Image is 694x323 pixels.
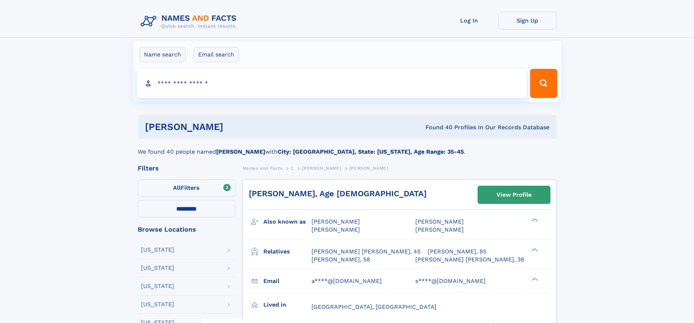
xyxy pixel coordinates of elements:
[216,148,265,155] b: [PERSON_NAME]
[263,245,311,258] h3: Relatives
[478,186,550,204] a: View Profile
[349,166,388,171] span: [PERSON_NAME]
[138,226,235,233] div: Browse Locations
[138,180,235,197] label: Filters
[311,226,360,233] span: [PERSON_NAME]
[137,69,527,98] input: search input
[530,277,538,281] div: ❯
[291,166,294,171] span: C
[440,12,498,29] a: Log In
[311,218,360,225] span: [PERSON_NAME]
[263,299,311,311] h3: Lived in
[415,256,524,264] a: [PERSON_NAME] [PERSON_NAME], 38
[243,164,283,173] a: Names and Facts
[249,189,427,198] a: [PERSON_NAME], Age [DEMOGRAPHIC_DATA]
[302,166,341,171] span: [PERSON_NAME]
[278,148,464,155] b: City: [GEOGRAPHIC_DATA], State: [US_STATE], Age Range: 35-45
[138,139,557,156] div: We found 40 people named with .
[138,12,243,31] img: Logo Names and Facts
[311,303,436,310] span: [GEOGRAPHIC_DATA], [GEOGRAPHIC_DATA]
[324,123,549,131] div: Found 40 Profiles In Our Records Database
[145,122,325,131] h1: [PERSON_NAME]
[291,164,294,173] a: C
[530,247,538,252] div: ❯
[415,226,464,233] span: [PERSON_NAME]
[428,248,486,256] a: [PERSON_NAME], 85
[530,69,557,98] button: Search Button
[141,247,174,253] div: [US_STATE]
[139,47,186,62] label: Name search
[302,164,341,173] a: [PERSON_NAME]
[497,186,532,203] div: View Profile
[173,184,181,191] span: All
[138,165,235,172] div: Filters
[311,256,370,264] a: [PERSON_NAME], 58
[263,216,311,228] h3: Also known as
[141,302,174,307] div: [US_STATE]
[263,275,311,287] h3: Email
[530,218,538,222] div: ❯
[193,47,239,62] label: Email search
[141,265,174,271] div: [US_STATE]
[141,283,174,289] div: [US_STATE]
[498,12,557,29] a: Sign Up
[311,248,420,256] a: [PERSON_NAME] [PERSON_NAME], 45
[415,218,464,225] span: [PERSON_NAME]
